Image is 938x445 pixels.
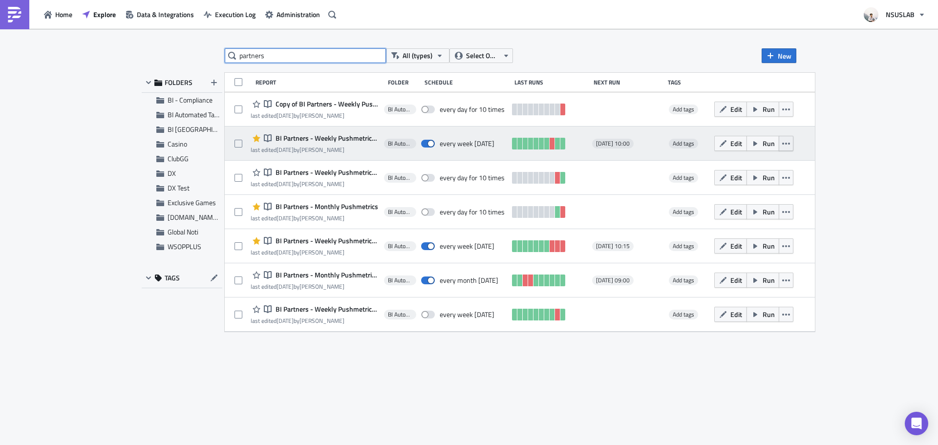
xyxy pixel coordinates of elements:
[165,78,192,87] span: FOLDERS
[273,100,380,108] span: Copy of BI Partners - Weekly Pushmetrics (Detailed)
[746,102,779,117] button: Run
[730,138,742,148] span: Edit
[673,105,694,114] span: Add tags
[55,9,72,20] span: Home
[388,79,420,86] div: Folder
[746,136,779,151] button: Run
[277,145,294,154] time: 2025-09-24T13:22:52Z
[388,276,412,284] span: BI Automated Tableau Reporting
[168,124,238,134] span: BI Toronto
[714,136,747,151] button: Edit
[730,309,742,319] span: Edit
[594,79,662,86] div: Next Run
[858,4,931,25] button: NSUSLAB
[746,238,779,254] button: Run
[121,7,199,22] a: Data & Integrations
[168,197,216,208] span: Exclusive Games
[669,173,698,183] span: Add tags
[778,51,791,61] span: New
[260,7,325,22] button: Administration
[273,236,380,245] span: BI Partners - Weekly Pushmetrics (Detailed)
[440,105,505,114] div: every day for 10 times
[168,183,190,193] span: DX Test
[730,207,742,217] span: Edit
[762,48,796,63] button: New
[168,139,187,149] span: Casino
[199,7,260,22] button: Execution Log
[388,208,412,216] span: BI Automated Tableau Reporting
[440,173,505,182] div: every day for 10 times
[466,50,499,61] span: Select Owner
[668,79,710,86] div: Tags
[440,242,494,251] div: every week on Monday
[168,212,233,222] span: GGPOKER.CA Noti
[863,6,879,23] img: Avatar
[251,317,380,324] div: last edited by [PERSON_NAME]
[763,309,775,319] span: Run
[168,168,176,178] span: DX
[714,273,747,288] button: Edit
[168,241,201,252] span: WSOPPLUS
[763,172,775,183] span: Run
[273,134,380,143] span: BI Partners - Weekly Pushmetrics v2
[251,180,380,188] div: last edited by [PERSON_NAME]
[215,9,256,20] span: Execution Log
[168,95,213,105] span: BI - Compliance
[277,111,294,120] time: 2025-09-16T18:35:12Z
[273,202,378,211] span: BI Partners - Monthly Pushmetrics
[440,139,494,148] div: every week on Monday
[746,204,779,219] button: Run
[425,79,510,86] div: Schedule
[669,275,698,285] span: Add tags
[449,48,513,63] button: Select Owner
[673,310,694,319] span: Add tags
[7,7,22,22] img: PushMetrics
[386,48,449,63] button: All (types)
[669,105,698,114] span: Add tags
[388,311,412,318] span: BI Automated Tableau Reporting
[746,273,779,288] button: Run
[763,241,775,251] span: Run
[763,275,775,285] span: Run
[596,140,630,148] span: [DATE] 10:00
[93,9,116,20] span: Explore
[77,7,121,22] button: Explore
[714,307,747,322] button: Edit
[277,282,294,291] time: 2025-04-01T15:47:40Z
[277,179,294,189] time: 2025-05-20T19:05:24Z
[730,241,742,251] span: Edit
[730,172,742,183] span: Edit
[39,7,77,22] a: Home
[277,9,320,20] span: Administration
[168,227,198,237] span: Global Noti
[137,9,194,20] span: Data & Integrations
[886,9,915,20] span: NSUSLAB
[669,207,698,217] span: Add tags
[251,112,380,119] div: last edited by [PERSON_NAME]
[251,146,380,153] div: last edited by [PERSON_NAME]
[251,283,380,290] div: last edited by [PERSON_NAME]
[714,204,747,219] button: Edit
[273,168,380,177] span: BI Partners - Weekly Pushmetrics v2 (BI Test)
[673,173,694,182] span: Add tags
[673,139,694,148] span: Add tags
[669,310,698,319] span: Add tags
[673,207,694,216] span: Add tags
[673,241,694,251] span: Add tags
[714,238,747,254] button: Edit
[514,79,589,86] div: Last Runs
[673,275,694,285] span: Add tags
[763,104,775,114] span: Run
[714,102,747,117] button: Edit
[168,109,259,120] span: BI Automated Tableau Reporting
[763,138,775,148] span: Run
[168,153,189,164] span: ClubGG
[256,79,383,86] div: Report
[388,140,412,148] span: BI Automated Tableau Reporting
[251,249,380,256] div: last edited by [PERSON_NAME]
[746,307,779,322] button: Run
[440,310,494,319] div: every week on Monday
[388,242,412,250] span: BI Automated Tableau Reporting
